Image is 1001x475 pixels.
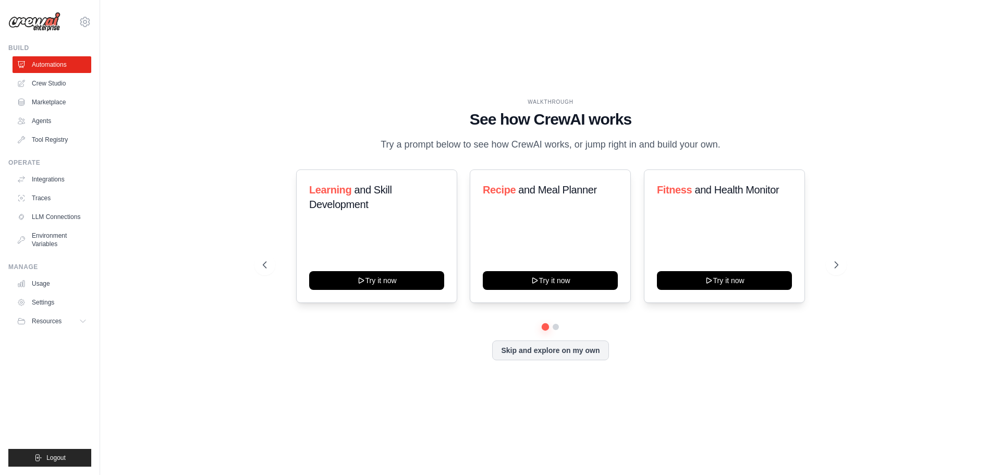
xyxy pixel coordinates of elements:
[309,184,392,210] span: and Skill Development
[492,340,608,360] button: Skip and explore on my own
[13,313,91,330] button: Resources
[694,184,779,196] span: and Health Monitor
[657,184,692,196] span: Fitness
[8,159,91,167] div: Operate
[8,44,91,52] div: Build
[13,171,91,188] a: Integrations
[13,113,91,129] a: Agents
[32,317,62,325] span: Resources
[13,75,91,92] a: Crew Studio
[483,271,618,290] button: Try it now
[263,98,838,106] div: WALKTHROUGH
[483,184,516,196] span: Recipe
[13,56,91,73] a: Automations
[309,271,444,290] button: Try it now
[13,209,91,225] a: LLM Connections
[13,227,91,252] a: Environment Variables
[13,294,91,311] a: Settings
[309,184,351,196] span: Learning
[13,275,91,292] a: Usage
[519,184,597,196] span: and Meal Planner
[8,12,60,32] img: Logo
[46,454,66,462] span: Logout
[375,137,726,152] p: Try a prompt below to see how CrewAI works, or jump right in and build your own.
[13,94,91,111] a: Marketplace
[13,190,91,206] a: Traces
[8,263,91,271] div: Manage
[13,131,91,148] a: Tool Registry
[8,449,91,467] button: Logout
[263,110,838,129] h1: See how CrewAI works
[657,271,792,290] button: Try it now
